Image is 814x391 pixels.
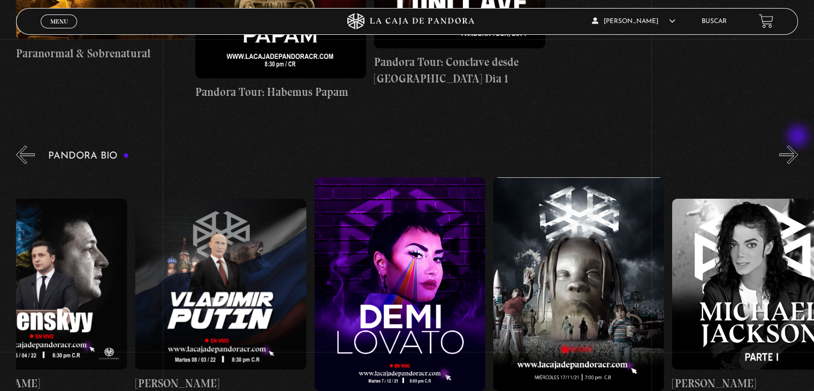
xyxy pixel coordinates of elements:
h4: Pandora Tour: Conclave desde [GEOGRAPHIC_DATA] Dia 1 [374,54,545,87]
h3: Pandora Bio [48,151,129,161]
span: Menu [50,18,68,25]
a: View your shopping cart [759,14,773,28]
a: Buscar [702,18,727,25]
button: Next [779,145,798,164]
h4: Pandora Tour: Habemus Papam [195,84,366,101]
h4: Paranormal & Sobrenatural [16,45,187,62]
button: Previous [16,145,35,164]
span: Cerrar [47,27,72,34]
span: [PERSON_NAME] [592,18,675,25]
